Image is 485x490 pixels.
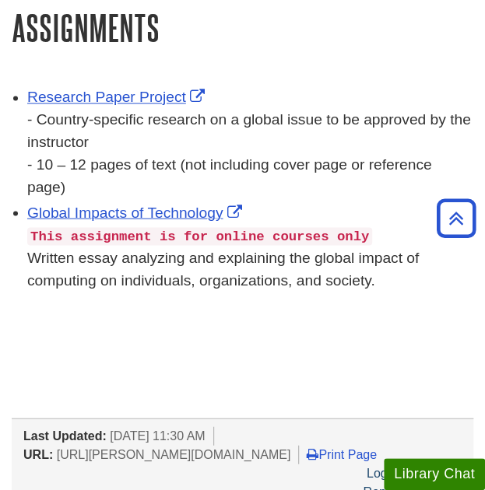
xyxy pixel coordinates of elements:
a: Back to Top [431,208,481,229]
button: Library Chat [384,458,485,490]
div: Written essay analyzing and explaining the global impact of computing on individuals, organizatio... [27,224,473,292]
div: - Country-specific research on a global issue to be approved by the instructor - 10 – 12 pages of... [27,108,473,198]
strong: This assignment is for online courses only [30,229,369,243]
h1: Assignments [12,8,473,47]
i: Print Page [307,447,318,460]
a: Login to LibApps [367,466,459,479]
span: URL: [23,447,53,460]
a: Print Page [307,447,377,460]
span: [URL][PERSON_NAME][DOMAIN_NAME] [57,447,291,460]
span: Last Updated: [23,429,107,442]
a: Link opens in new window [27,204,245,220]
span: [DATE] 11:30 AM [110,429,205,442]
a: Link opens in new window [27,89,209,105]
